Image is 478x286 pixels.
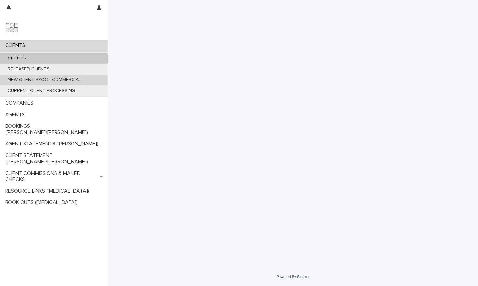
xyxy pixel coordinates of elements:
p: RESOURCE LINKS ([MEDICAL_DATA]) [3,188,94,194]
p: NEW CLIENT PROC - COMMERCIAL [3,77,86,83]
p: COMPANIES [3,100,39,106]
p: BOOKINGS ([PERSON_NAME]/[PERSON_NAME]) [3,123,108,136]
img: 9JgRvJ3ETPGCJDhvPVA5 [5,21,18,34]
p: CURRENT CLIENT PROCESSING [3,88,80,93]
p: CLIENTS [3,42,30,49]
p: RELEASED CLIENTS [3,66,55,72]
p: CLIENTS [3,56,31,61]
a: Powered By Stacker [276,275,309,278]
p: AGENTS [3,112,30,118]
p: CLIENT COMMISSIONS & MAILED CHECKS [3,170,100,183]
p: CLIENT STATEMENT ([PERSON_NAME]/[PERSON_NAME]) [3,152,108,165]
p: BOOK OUTS ([MEDICAL_DATA]) [3,199,83,206]
p: AGENT STATEMENTS ([PERSON_NAME]) [3,141,104,147]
